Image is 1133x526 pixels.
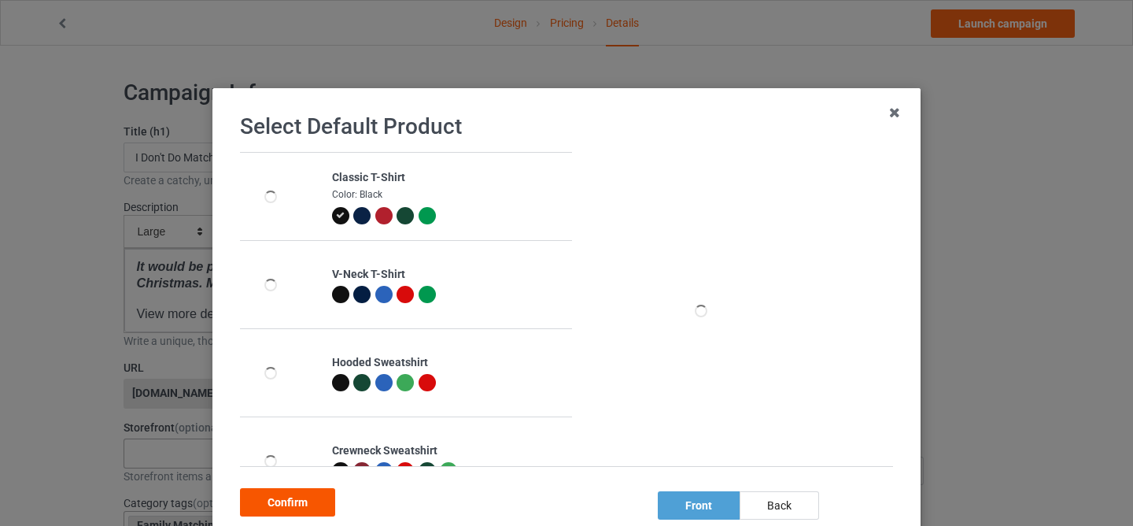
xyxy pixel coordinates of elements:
[332,443,564,459] div: Crewneck Sweatshirt
[658,491,740,520] div: front
[740,491,819,520] div: back
[332,355,564,371] div: Hooded Sweatshirt
[240,113,893,141] h1: Select Default Product
[332,188,564,202] div: Color: Black
[332,267,564,283] div: V-Neck T-Shirt
[240,488,335,517] div: Confirm
[332,170,564,186] div: Classic T-Shirt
